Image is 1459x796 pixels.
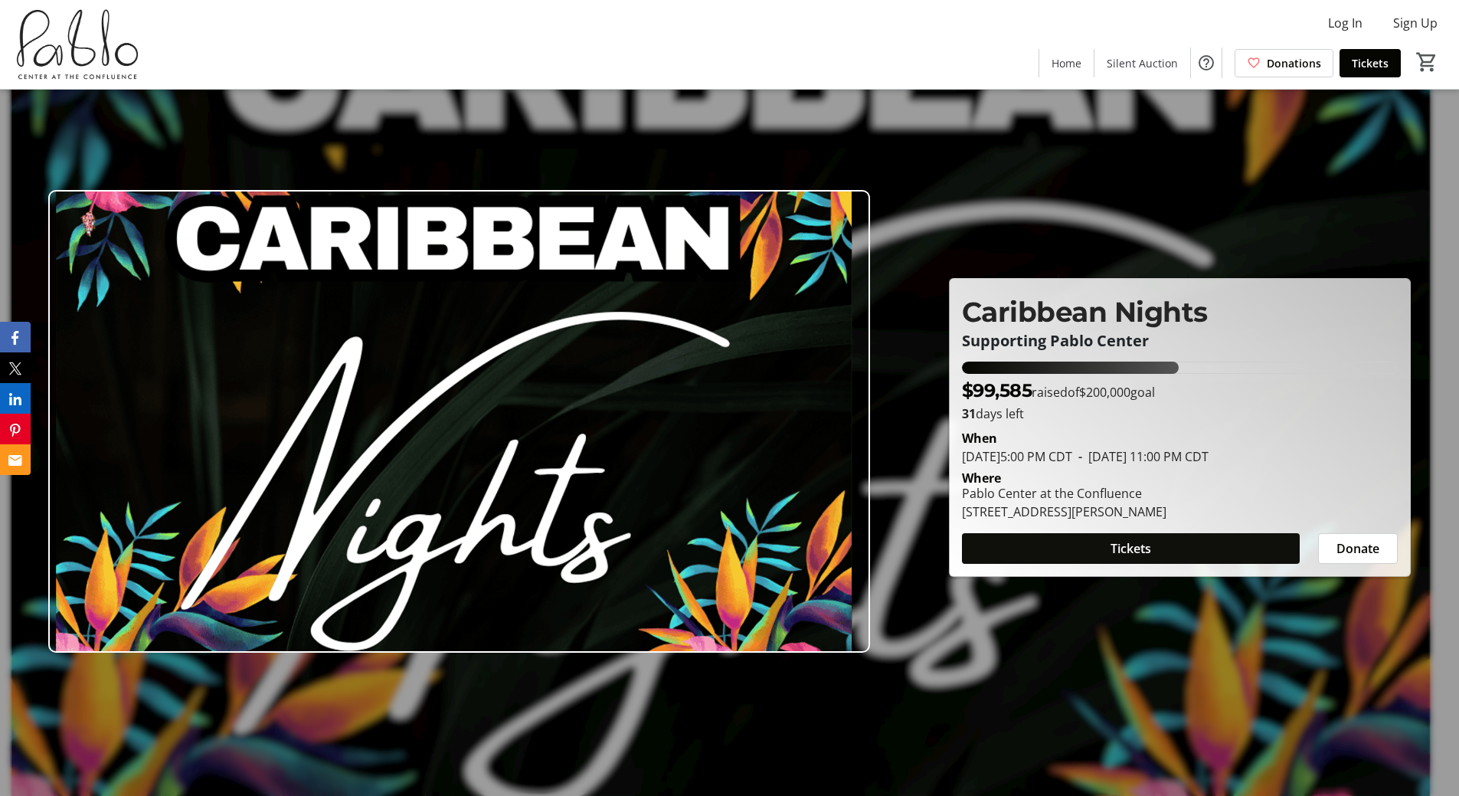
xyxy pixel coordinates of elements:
[962,533,1300,564] button: Tickets
[962,472,1001,484] div: Where
[962,295,1208,329] span: Caribbean Nights
[1318,533,1398,564] button: Donate
[1107,55,1178,71] span: Silent Auction
[962,379,1032,401] span: $99,585
[1352,55,1389,71] span: Tickets
[1072,448,1209,465] span: [DATE] 11:00 PM CDT
[1340,49,1401,77] a: Tickets
[962,405,976,422] span: 31
[9,6,146,83] img: Pablo Center's Logo
[1072,448,1088,465] span: -
[1079,384,1130,401] span: $200,000
[962,484,1166,503] div: Pablo Center at the Confluence
[1052,55,1081,71] span: Home
[1336,539,1379,558] span: Donate
[1094,49,1190,77] a: Silent Auction
[1111,539,1151,558] span: Tickets
[1413,48,1441,76] button: Cart
[1267,55,1321,71] span: Donations
[962,429,997,447] div: When
[1328,14,1362,32] span: Log In
[1393,14,1438,32] span: Sign Up
[962,332,1398,349] p: Supporting Pablo Center
[962,503,1166,521] div: [STREET_ADDRESS][PERSON_NAME]
[962,362,1398,374] div: 49.79288% of fundraising goal reached
[962,448,1072,465] span: [DATE] 5:00 PM CDT
[962,405,1398,423] p: days left
[48,190,870,653] img: Campaign CTA Media Photo
[1235,49,1333,77] a: Donations
[1191,47,1222,78] button: Help
[1381,11,1450,35] button: Sign Up
[1039,49,1094,77] a: Home
[1316,11,1375,35] button: Log In
[962,377,1156,405] p: raised of goal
